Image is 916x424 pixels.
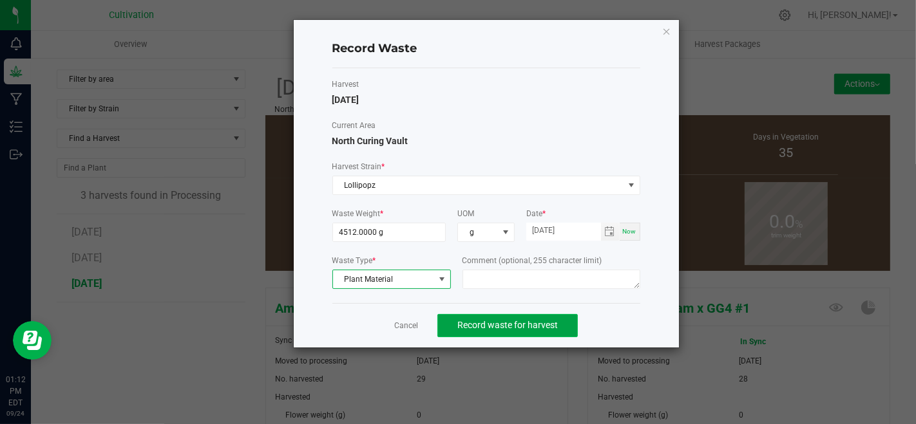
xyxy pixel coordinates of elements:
label: Current Area [332,120,640,131]
span: North Curing Vault [332,136,408,146]
label: UOM [457,208,514,219]
span: Toggle calendar [601,223,620,241]
span: g [458,223,497,241]
label: Harvest Strain [332,161,640,172]
iframe: Resource center [13,321,52,360]
label: Harvest [332,78,640,90]
label: Waste Type [332,255,451,266]
h4: Record Waste [332,41,640,57]
span: Plant Material [333,270,434,288]
span: [DATE] [332,95,359,105]
span: Now [623,228,636,235]
a: Cancel [394,320,418,331]
label: Date [526,208,640,219]
label: Waste Weight [332,208,446,219]
label: Comment (optional, 255 character limit) [463,255,640,266]
button: Record waste for harvest [437,314,578,337]
span: Lollipopz [333,176,624,194]
span: Record waste for harvest [457,320,558,330]
input: Date [526,223,601,239]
